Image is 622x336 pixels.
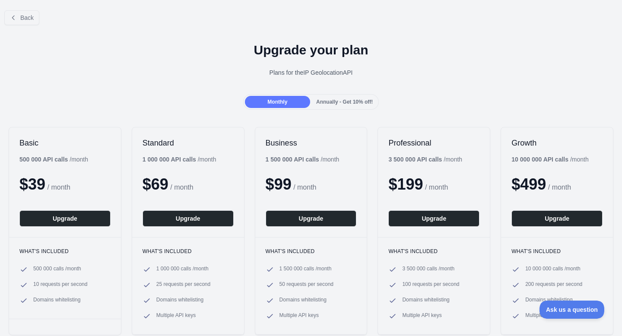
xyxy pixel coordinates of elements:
[511,175,546,193] span: $ 499
[266,175,292,193] span: $ 99
[388,156,442,163] b: 3 500 000 API calls
[539,301,605,319] iframe: Toggle Customer Support
[388,155,462,164] div: / month
[511,138,603,148] h2: Growth
[511,155,589,164] div: / month
[266,155,340,164] div: / month
[388,138,479,148] h2: Professional
[143,138,234,148] h2: Standard
[388,175,423,193] span: $ 199
[511,156,568,163] b: 10 000 000 API calls
[266,138,357,148] h2: Business
[266,156,319,163] b: 1 500 000 API calls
